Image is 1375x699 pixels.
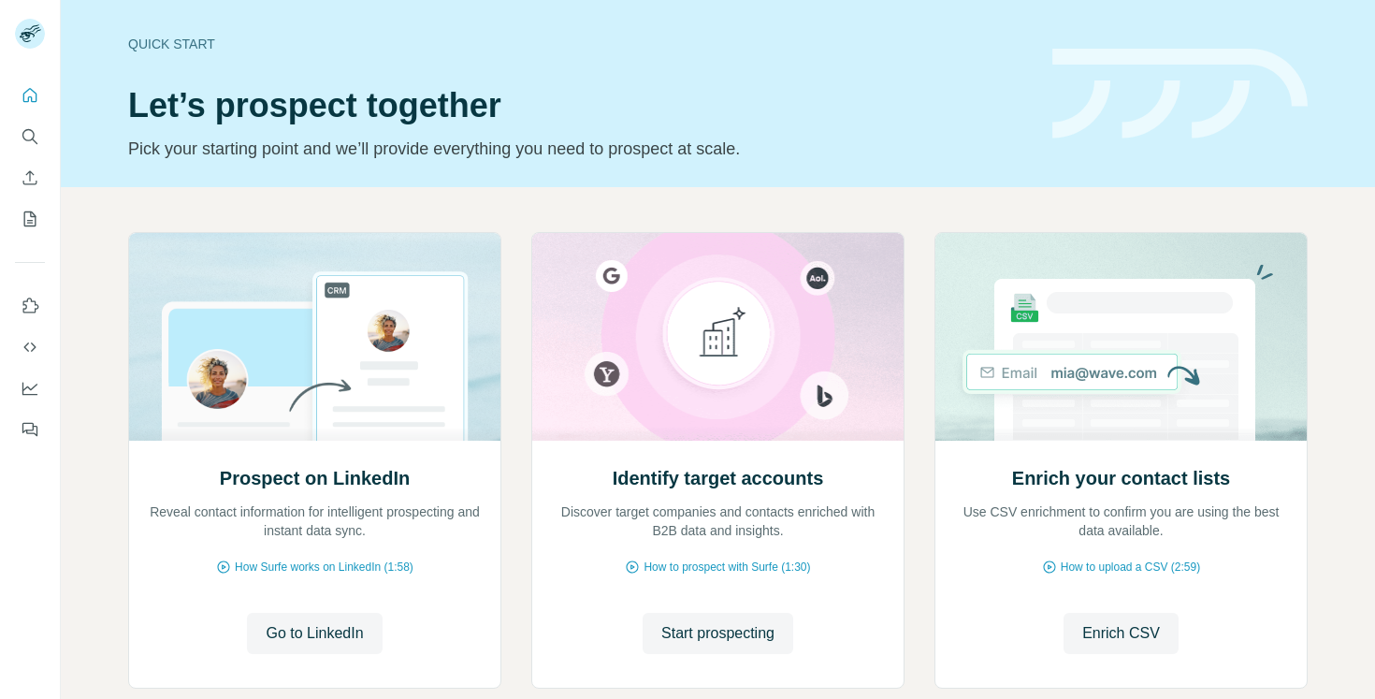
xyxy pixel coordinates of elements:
p: Discover target companies and contacts enriched with B2B data and insights. [551,502,885,540]
button: Enrich CSV [15,161,45,195]
h1: Let’s prospect together [128,87,1030,124]
span: Start prospecting [661,622,774,645]
div: Quick start [128,35,1030,53]
span: Enrich CSV [1082,622,1160,645]
h2: Identify target accounts [613,465,824,491]
img: banner [1052,49,1308,139]
p: Reveal contact information for intelligent prospecting and instant data sync. [148,502,482,540]
button: Dashboard [15,371,45,405]
button: Use Surfe API [15,330,45,364]
span: Go to LinkedIn [266,622,363,645]
button: Feedback [15,413,45,446]
button: Use Surfe on LinkedIn [15,289,45,323]
p: Pick your starting point and we’ll provide everything you need to prospect at scale. [128,136,1030,162]
button: Start prospecting [643,613,793,654]
span: How to upload a CSV (2:59) [1061,559,1200,575]
span: How to prospect with Surfe (1:30) [644,559,810,575]
span: How Surfe works on LinkedIn (1:58) [235,559,413,575]
h2: Prospect on LinkedIn [220,465,410,491]
button: My lists [15,202,45,236]
h2: Enrich your contact lists [1012,465,1230,491]
img: Identify target accounts [531,233,905,441]
button: Enrich CSV [1064,613,1179,654]
p: Use CSV enrichment to confirm you are using the best data available. [954,502,1288,540]
img: Enrich your contact lists [934,233,1308,441]
button: Quick start [15,79,45,112]
button: Go to LinkedIn [247,613,382,654]
button: Search [15,120,45,153]
img: Prospect on LinkedIn [128,233,501,441]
